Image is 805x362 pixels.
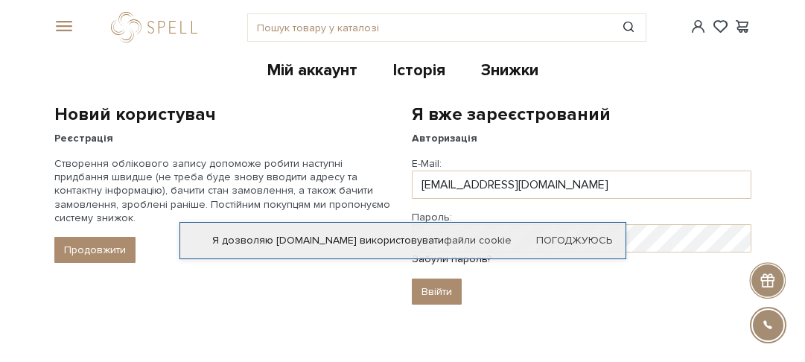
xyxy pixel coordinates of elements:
[412,211,452,224] label: Пароль:
[536,234,612,247] a: Погоджуюсь
[412,132,477,145] strong: Авторизація
[481,60,538,85] a: Знижки
[111,12,204,42] a: logo
[267,60,357,85] a: Мій аккаунт
[412,103,751,126] h2: Я вже зареєстрований
[54,103,394,126] h2: Новий користувач
[54,132,113,145] strong: Реєстрація
[444,234,512,247] a: файли cookie
[611,14,646,41] button: Пошук товару у каталозі
[180,234,626,247] div: Я дозволяю [DOMAIN_NAME] використовувати
[54,157,394,225] p: Створення облікового запису допоможе робити наступні придбання швидше (не треба буде знову вводит...
[248,14,611,41] input: Пошук товару у каталозі
[412,279,462,305] input: Ввійти
[412,171,751,199] input: E-Mail:
[54,237,136,263] a: Продовжити
[412,157,442,171] label: E-Mail:
[393,60,445,85] a: Історія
